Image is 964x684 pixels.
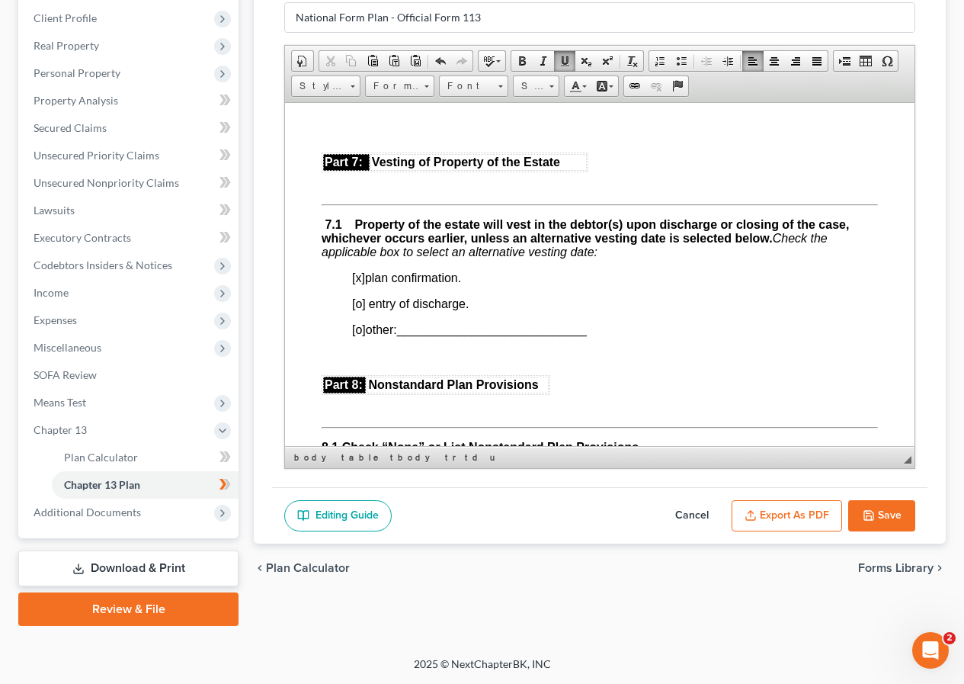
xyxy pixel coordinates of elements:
a: Redo [451,51,472,71]
a: Remove Format [622,51,643,71]
a: Spell Checker [479,51,505,71]
span: Font [440,76,493,96]
a: Format [365,75,434,97]
span: Lawsuits [34,204,75,217]
button: Cancel [658,500,725,532]
a: Size [513,75,559,97]
span: Means Test [34,396,86,409]
a: Paste as plain text [383,51,405,71]
a: tbody element [387,450,440,465]
span: SOFA Review [34,368,97,381]
a: Decrease Indent [696,51,717,71]
a: td element [462,450,485,465]
a: Unsecured Priority Claims [21,142,239,169]
span: Format [366,76,419,96]
a: Text Color [565,76,591,96]
a: Unsecured Nonpriority Claims [21,169,239,197]
a: Chapter 13 Plan [52,471,239,499]
span: Chapter 13 Plan [64,478,140,491]
a: Link [624,76,645,96]
button: chevron_left Plan Calculator [254,562,350,574]
span: Client Profile [34,11,97,24]
a: body element [291,450,337,465]
a: Insert Page Break for Printing [834,51,855,71]
i: chevron_left [254,562,266,574]
span: Personal Property [34,66,120,79]
span: Styles [292,76,345,96]
span: Codebtors Insiders & Notices [34,259,172,271]
span: Property Analysis [34,94,118,107]
a: Bold [511,51,533,71]
span: Expenses [34,313,77,326]
a: Unlink [645,76,667,96]
strong: 8.1 Check “None” or List Nonstandard Plan Provisions [37,338,354,351]
a: Plan Calculator [52,444,239,471]
input: Enter name... [285,3,914,32]
a: Insert/Remove Bulleted List [671,51,692,71]
a: Center [764,51,785,71]
div: 2025 © NextChapterBK, INC [48,657,917,684]
a: Copy [341,51,362,71]
a: SOFA Review [21,361,239,389]
i: chevron_right [934,562,946,574]
iframe: Intercom live chat [912,632,949,669]
a: Executory Contracts [21,224,239,252]
a: Italic [533,51,554,71]
a: Download & Print [18,551,239,586]
span: Executory Contracts [34,231,131,244]
button: Save [848,500,915,532]
span: Plan Calculator [266,562,350,574]
a: Undo [430,51,451,71]
iframe: Rich Text Editor, document-ckeditor [285,103,914,446]
span: Miscellaneous [34,341,101,354]
a: Font [439,75,508,97]
span: Unsecured Nonpriority Claims [34,176,179,189]
a: Justify [806,51,828,71]
a: Insert/Remove Numbered List [649,51,671,71]
span: Income [34,286,69,299]
span: Unsecured Priority Claims [34,149,159,162]
a: Subscript [575,51,597,71]
a: Paste from Word [405,51,426,71]
a: Property Analysis [21,87,239,114]
span: Resize [904,456,911,464]
button: Forms Library chevron_right [858,562,946,574]
a: Align Right [785,51,806,71]
span: Additional Documents [34,506,141,519]
a: Underline [554,51,575,71]
a: tr element [442,450,460,465]
a: Anchor [667,76,688,96]
a: Review & File [18,592,239,626]
span: Size [514,76,544,96]
a: Cut [319,51,341,71]
a: Increase Indent [717,51,738,71]
span: 2 [943,632,956,644]
span: Real Property [34,39,99,52]
span: Secured Claims [34,121,107,134]
button: Export as PDF [732,500,842,532]
a: Table [855,51,876,71]
a: Styles [291,75,360,97]
span: Chapter 13 [34,423,87,436]
a: Secured Claims [21,114,239,142]
a: u element [487,450,496,465]
a: Background Color [591,76,618,96]
a: Editing Guide [284,500,392,532]
a: Document Properties [292,51,313,71]
a: Lawsuits [21,197,239,224]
